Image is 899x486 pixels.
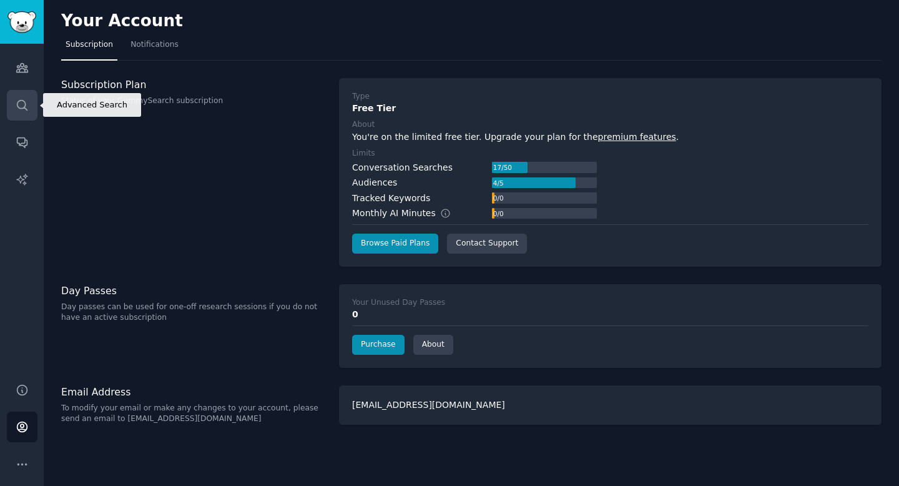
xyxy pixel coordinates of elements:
[61,403,326,425] p: To modify your email or make any changes to your account, please send an email to [EMAIL_ADDRESS]...
[352,176,397,189] div: Audiences
[492,208,504,219] div: 0 / 0
[492,162,513,173] div: 17 / 50
[7,11,36,33] img: GummySearch logo
[130,39,179,51] span: Notifications
[352,102,868,115] div: Free Tier
[126,35,183,61] a: Notifications
[66,39,113,51] span: Subscription
[61,302,326,324] p: Day passes can be used for one-off research sessions if you do not have an active subscription
[352,161,453,174] div: Conversation Searches
[61,78,326,91] h3: Subscription Plan
[61,11,183,31] h2: Your Account
[598,132,676,142] a: premium features
[61,96,326,107] p: Status of your GummySearch subscription
[492,192,504,204] div: 0 / 0
[352,297,445,309] div: Your Unused Day Passes
[339,385,882,425] div: [EMAIL_ADDRESS][DOMAIN_NAME]
[352,119,375,131] div: About
[352,131,868,144] div: You're on the limited free tier. Upgrade your plan for the .
[61,35,117,61] a: Subscription
[352,148,375,159] div: Limits
[492,177,504,189] div: 4 / 5
[61,385,326,399] h3: Email Address
[352,207,464,220] div: Monthly AI Minutes
[61,284,326,297] h3: Day Passes
[352,91,370,102] div: Type
[352,335,405,355] a: Purchase
[413,335,453,355] a: About
[352,234,438,254] a: Browse Paid Plans
[352,308,868,321] div: 0
[447,234,527,254] a: Contact Support
[352,192,430,205] div: Tracked Keywords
